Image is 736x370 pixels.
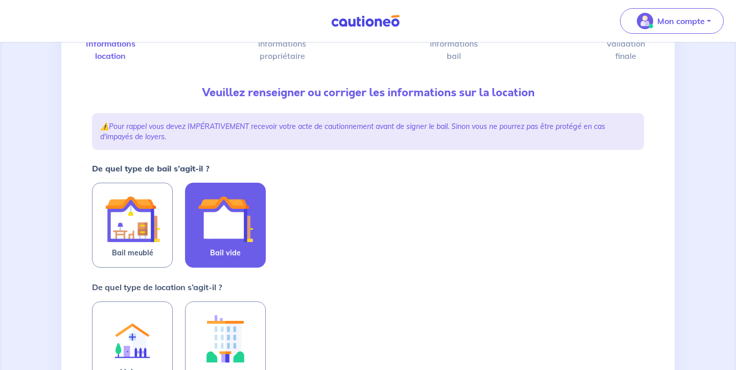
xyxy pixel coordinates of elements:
[105,310,160,366] img: illu_rent.svg
[105,191,160,247] img: illu_furnished_lease.svg
[272,39,292,60] label: Informations propriétaire
[112,247,153,259] span: Bail meublé
[444,39,464,60] label: Informations bail
[198,191,253,247] img: illu_empty_lease.svg
[100,39,121,60] label: Informations location
[637,13,653,29] img: illu_account_valid_menu.svg
[615,39,636,60] label: Validation finale
[210,247,241,259] span: Bail vide
[198,310,253,367] img: illu_apartment.svg
[92,84,644,101] p: Veuillez renseigner ou corriger les informations sur la location
[100,122,605,141] em: Pour rappel vous devez IMPÉRATIVEMENT recevoir votre acte de cautionnement avant de signer le bai...
[657,15,705,27] p: Mon compte
[92,281,222,293] p: De quel type de location s’agit-il ?
[92,163,210,173] strong: De quel type de bail s’agit-il ?
[100,121,636,142] p: ⚠️
[620,8,724,34] button: illu_account_valid_menu.svgMon compte
[327,15,404,28] img: Cautioneo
